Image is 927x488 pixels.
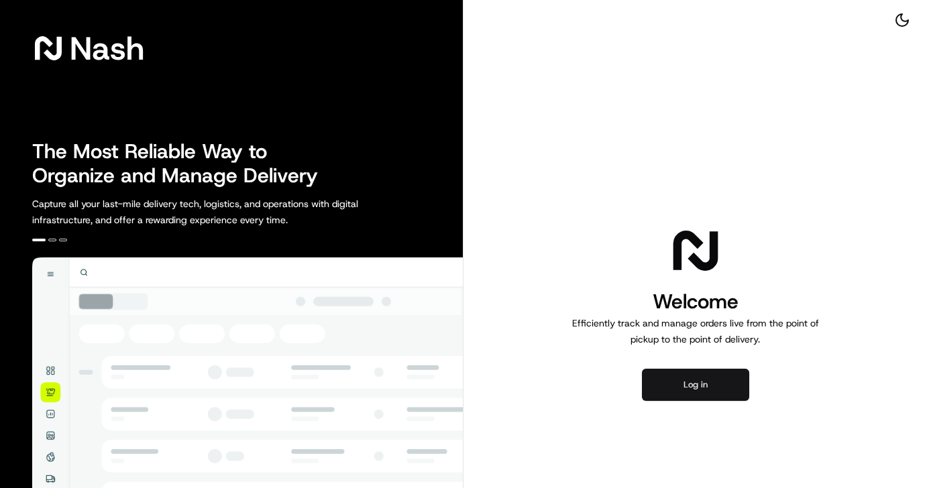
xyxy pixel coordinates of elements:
button: Log in [642,369,749,401]
span: Nash [70,35,144,62]
h1: Welcome [567,288,824,315]
p: Capture all your last-mile delivery tech, logistics, and operations with digital infrastructure, ... [32,196,419,228]
h2: The Most Reliable Way to Organize and Manage Delivery [32,139,333,188]
p: Efficiently track and manage orders live from the point of pickup to the point of delivery. [567,315,824,347]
